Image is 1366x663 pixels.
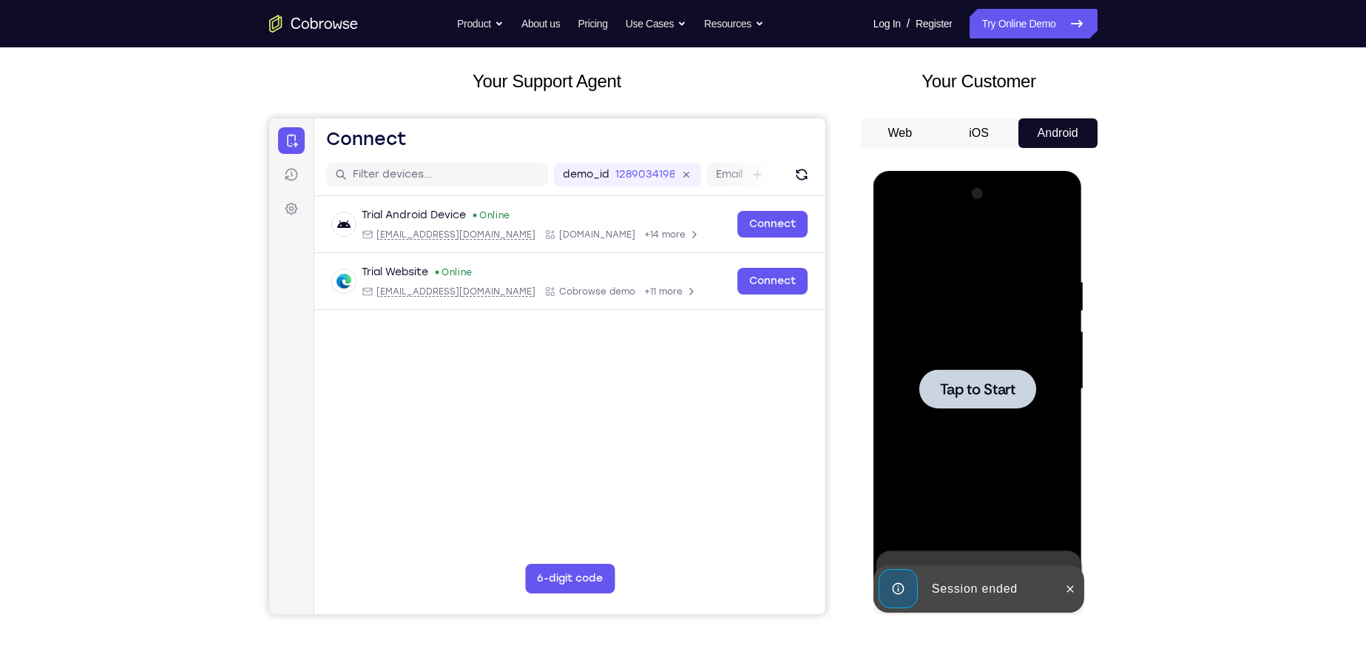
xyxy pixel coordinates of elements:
span: Cobrowse demo [290,167,366,179]
a: Try Online Demo [970,9,1097,38]
span: / [907,15,910,33]
a: Pricing [578,9,607,38]
button: Resources [704,9,764,38]
iframe: Agent [269,118,825,614]
button: Use Cases [626,9,686,38]
a: About us [521,9,560,38]
button: Tap to Start [46,198,163,238]
button: Android [1018,118,1098,148]
h2: Your Support Agent [269,68,825,95]
a: Go to the home page [269,15,358,33]
a: Register [916,9,952,38]
div: Session ended [53,403,182,433]
h2: Your Customer [861,68,1098,95]
a: Log In [873,9,901,38]
span: +11 more [375,167,413,179]
button: iOS [939,118,1018,148]
span: Tap to Start [67,211,142,226]
button: Web [861,118,940,148]
button: Product [457,9,504,38]
a: Connect [468,149,538,176]
div: App [275,167,366,179]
